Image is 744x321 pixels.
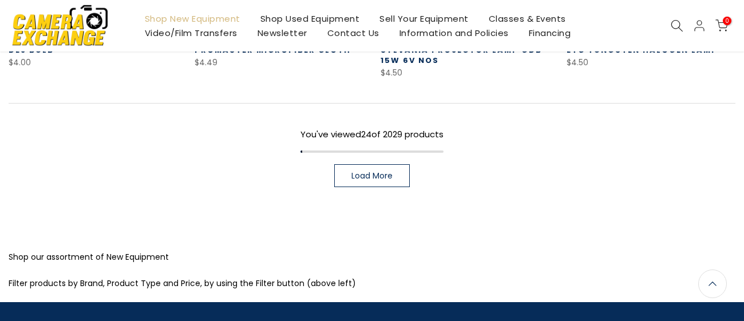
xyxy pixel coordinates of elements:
span: 0 [723,17,731,25]
span: 24 [361,128,371,140]
span: Filter products by Brand, Product Type and Price, by using the Filter button (above left) [9,278,356,289]
a: Financing [519,26,581,40]
span: Load More [351,172,393,180]
a: Shop Used Equipment [250,11,370,26]
a: Load More [334,164,410,187]
a: Video/Film Transfers [134,26,247,40]
div: $4.49 [195,56,363,70]
a: Information and Policies [389,26,519,40]
div: $4.50 [381,66,549,80]
span: You've viewed of 2029 products [300,128,444,140]
a: Sell Your Equipment [370,11,479,26]
a: Back to the top [698,270,727,298]
div: $4.00 [9,56,177,70]
a: Contact Us [317,26,389,40]
a: Newsletter [247,26,317,40]
a: Classes & Events [478,11,576,26]
a: Shop New Equipment [134,11,250,26]
a: Sylvania Projector Lamp GDB 15W 6V NOS [381,45,542,66]
div: $4.50 [567,56,735,70]
p: Shop our assortment of New Equipment [9,250,735,264]
a: 0 [715,19,728,32]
